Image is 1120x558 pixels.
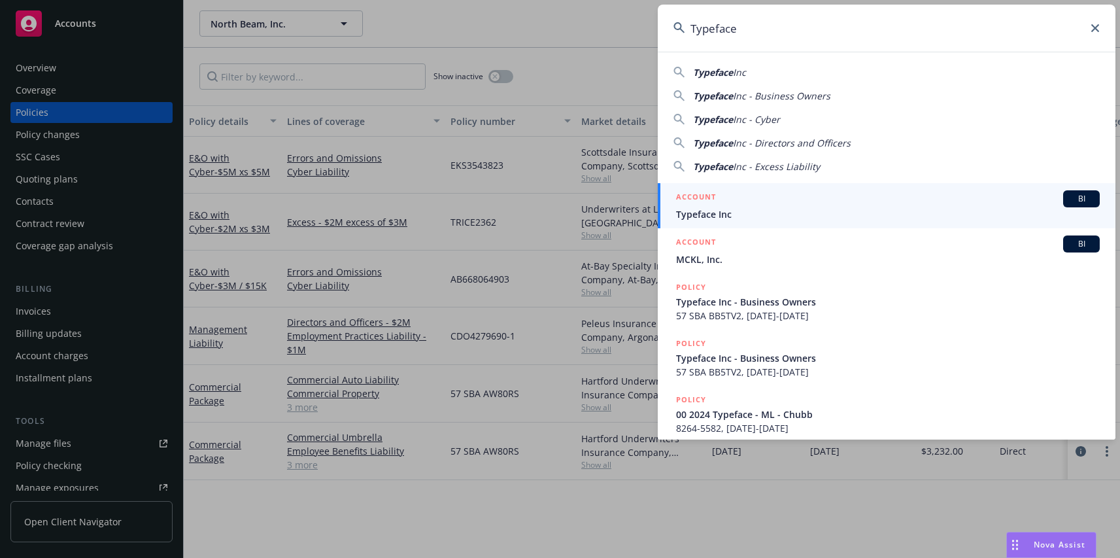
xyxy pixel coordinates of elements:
a: ACCOUNTBIMCKL, Inc. [658,228,1115,273]
span: Typeface [693,137,733,149]
a: POLICY00 2024 Typeface - ML - Chubb8264-5582, [DATE]-[DATE] [658,386,1115,442]
a: POLICYTypeface Inc - Business Owners57 SBA BB5TV2, [DATE]-[DATE] [658,330,1115,386]
span: 00 2024 Typeface - ML - Chubb [676,408,1100,421]
span: Typeface Inc [676,207,1100,221]
span: BI [1068,238,1095,250]
span: Inc - Business Owners [733,90,830,102]
span: Inc - Cyber [733,113,780,126]
h5: ACCOUNT [676,235,716,251]
h5: POLICY [676,393,706,406]
span: Inc - Directors and Officers [733,137,851,149]
span: Nova Assist [1034,539,1085,550]
span: BI [1068,193,1095,205]
h5: POLICY [676,337,706,350]
div: Drag to move [1007,532,1023,557]
span: MCKL, Inc. [676,253,1100,266]
button: Nova Assist [1006,532,1096,558]
span: 8264-5582, [DATE]-[DATE] [676,421,1100,435]
span: Typeface [693,160,733,173]
span: Typeface [693,90,733,102]
span: Typeface [693,113,733,126]
span: Inc [733,66,746,78]
a: POLICYTypeface Inc - Business Owners57 SBA BB5TV2, [DATE]-[DATE] [658,273,1115,330]
span: Inc - Excess Liability [733,160,820,173]
h5: ACCOUNT [676,190,716,206]
h5: POLICY [676,281,706,294]
span: Typeface [693,66,733,78]
span: 57 SBA BB5TV2, [DATE]-[DATE] [676,309,1100,323]
span: Typeface Inc - Business Owners [676,295,1100,309]
a: ACCOUNTBITypeface Inc [658,183,1115,228]
input: Search... [658,5,1115,52]
span: 57 SBA BB5TV2, [DATE]-[DATE] [676,365,1100,379]
span: Typeface Inc - Business Owners [676,351,1100,365]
